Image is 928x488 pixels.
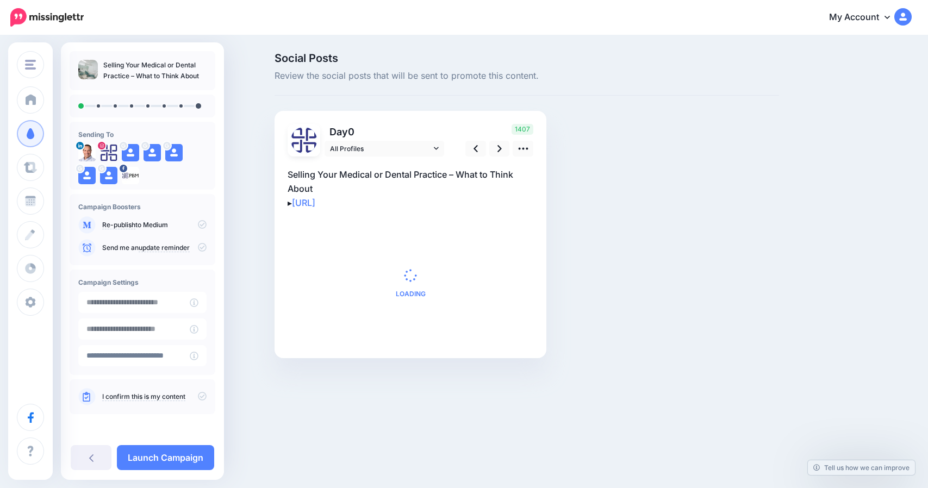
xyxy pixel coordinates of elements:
img: user_default_image.png [78,167,96,184]
img: user_default_image.png [165,144,183,161]
h4: Campaign Settings [78,278,207,286]
img: 956e0d1b8932028a863ec19429d862e4_thumb.jpg [78,60,98,79]
span: Social Posts [275,53,779,64]
a: Re-publish [102,221,135,229]
a: All Profiles [325,141,444,157]
img: 473169720_2343072849395561_1963068252507395187_n-bsa152065.jpg [291,127,317,153]
a: My Account [818,4,912,31]
span: All Profiles [330,143,431,154]
div: Loading [396,269,426,297]
p: to Medium [102,220,207,230]
img: menu.png [25,60,36,70]
span: 0 [348,126,354,137]
img: 473169720_2343072849395561_1963068252507395187_n-bsa152065.jpg [100,144,117,161]
img: 1724810101316-62058.png [78,144,96,161]
p: Selling Your Medical or Dental Practice – What to Think About [103,60,207,82]
h4: Campaign Boosters [78,203,207,211]
p: Day [325,124,446,140]
p: Send me an [102,243,207,253]
img: user_default_image.png [100,167,117,184]
a: update reminder [139,243,190,252]
img: user_default_image.png [122,144,139,161]
a: Tell us how we can improve [808,460,915,475]
img: 309157839_518237533640752_4855609300057599453_n-bsa130450.jpg [122,167,139,184]
a: I confirm this is my content [102,392,185,401]
img: Missinglettr [10,8,84,27]
h4: Sending To [78,130,207,139]
a: [URL] [292,197,315,208]
img: user_default_image.png [144,144,161,161]
p: Selling Your Medical or Dental Practice – What to Think About ▸ [288,167,533,210]
span: Review the social posts that will be sent to promote this content. [275,69,779,83]
span: 1407 [512,124,533,135]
